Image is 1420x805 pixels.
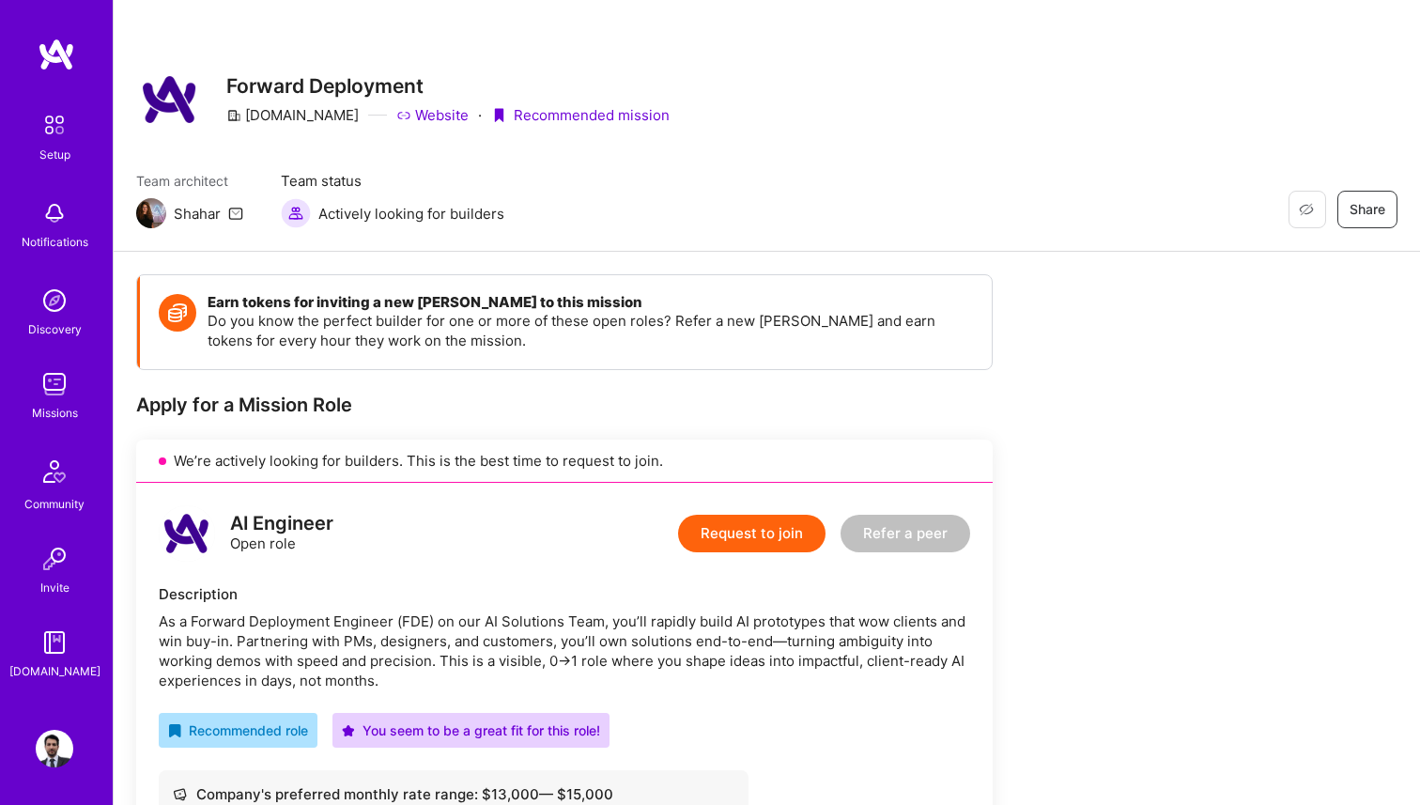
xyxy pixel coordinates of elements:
a: User Avatar [31,730,78,767]
div: Recommended mission [491,105,670,125]
img: discovery [36,282,73,319]
div: Recommended role [168,720,308,740]
div: Notifications [22,232,88,252]
img: Company Logo [136,66,204,133]
p: Do you know the perfect builder for one or more of these open roles? Refer a new [PERSON_NAME] an... [208,311,973,350]
div: Setup [39,145,70,164]
div: Invite [40,578,69,597]
div: Description [159,584,970,604]
div: Discovery [28,319,82,339]
img: guide book [36,624,73,661]
i: icon EyeClosed [1299,202,1314,217]
img: Team Architect [136,198,166,228]
i: icon Mail [228,206,243,221]
div: Missions [32,403,78,423]
span: Team status [281,171,504,191]
button: Refer a peer [841,515,970,552]
i: icon Cash [173,787,187,801]
img: Community [32,449,77,494]
div: Apply for a Mission Role [136,393,993,417]
img: logo [38,38,75,71]
img: teamwork [36,365,73,403]
div: Shahar [174,204,221,224]
div: Community [24,494,85,514]
div: You seem to be a great fit for this role! [342,720,600,740]
div: AI Engineer [230,514,333,534]
div: We’re actively looking for builders. This is the best time to request to join. [136,440,993,483]
a: Website [396,105,469,125]
span: Team architect [136,171,243,191]
div: [DOMAIN_NAME] [9,661,100,681]
h3: Forward Deployment [226,74,670,98]
i: icon CompanyGray [226,108,241,123]
img: User Avatar [36,730,73,767]
i: icon PurpleStar [342,724,355,737]
img: logo [159,505,215,562]
img: Actively looking for builders [281,198,311,228]
img: setup [35,105,74,145]
button: Share [1337,191,1397,228]
img: Token icon [159,294,196,332]
div: Open role [230,514,333,553]
div: As a Forward Deployment Engineer (FDE) on our AI Solutions Team, you’ll rapidly build AI prototyp... [159,611,970,690]
div: · [478,105,482,125]
h4: Earn tokens for inviting a new [PERSON_NAME] to this mission [208,294,973,311]
img: Invite [36,540,73,578]
span: Actively looking for builders [318,204,504,224]
i: icon PurpleRibbon [491,108,506,123]
img: bell [36,194,73,232]
div: [DOMAIN_NAME] [226,105,359,125]
span: Share [1350,200,1385,219]
button: Request to join [678,515,826,552]
i: icon RecommendedBadge [168,724,181,737]
div: Company's preferred monthly rate range: $ 13,000 — $ 15,000 [173,784,734,804]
